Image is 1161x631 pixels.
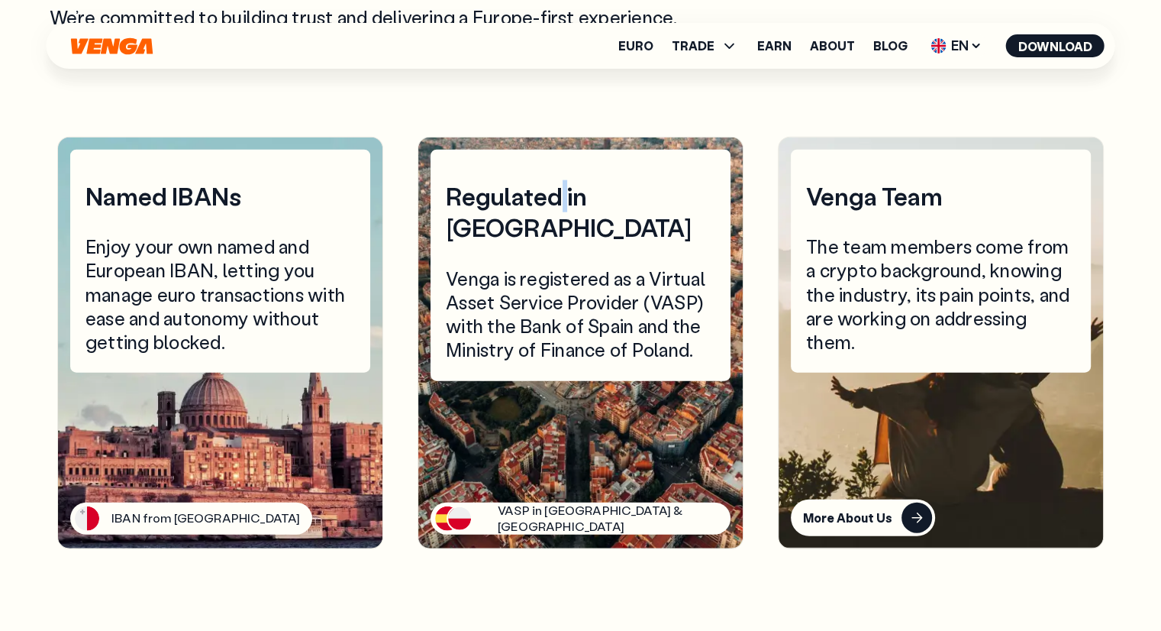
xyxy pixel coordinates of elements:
a: Euro [618,40,653,52]
button: More About Us [791,500,935,536]
img: flag-pl [447,506,472,532]
svg: Home [69,37,155,55]
div: Regulated in [GEOGRAPHIC_DATA] [446,180,715,244]
div: IBAN from [GEOGRAPHIC_DATA] [111,510,300,526]
div: Named IBANs [85,180,355,212]
img: flag-mt [75,506,99,531]
img: flag-uk [931,38,947,53]
span: EN [926,34,988,58]
div: More About Us [803,510,892,526]
span: TRADE [672,37,739,55]
div: Venga Team [806,180,1076,212]
img: flag-es [435,506,460,531]
div: The team members come from a crypto background, knowing the industry, its pain points, and are wo... [806,235,1076,354]
a: More About Us [791,500,1091,536]
p: We’re committed to building trust and delivering a Europe-first experience. [50,5,690,29]
div: VASP in [GEOGRAPHIC_DATA] & [GEOGRAPHIC_DATA] [498,503,718,535]
a: Earn [757,40,792,52]
span: TRADE [672,40,714,52]
div: Venga is registered as a Virtual Asset Service Provider (VASP) with the Bank of Spain and the Min... [446,267,715,362]
a: About [810,40,855,52]
a: Blog [873,40,908,52]
div: Enjoy your own named and European IBAN, letting you manage euro transactions with ease and autono... [85,235,355,354]
button: Download [1006,34,1105,57]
